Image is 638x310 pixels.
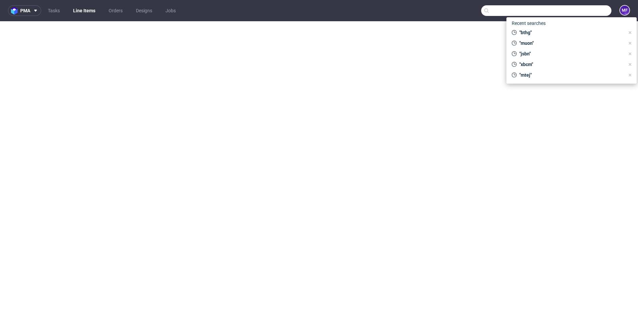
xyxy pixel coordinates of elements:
[20,8,30,13] span: pma
[69,5,99,16] a: Line Items
[509,18,548,29] span: Recent searches
[517,61,625,68] span: "xbcm"
[132,5,156,16] a: Designs
[11,7,20,15] img: logo
[517,72,625,78] span: "mtej"
[517,50,625,57] span: "jsbn"
[620,6,629,15] figcaption: MF
[517,40,625,46] span: "muon"
[44,5,64,16] a: Tasks
[517,29,625,36] span: "bthg"
[8,5,41,16] button: pma
[105,5,127,16] a: Orders
[161,5,180,16] a: Jobs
